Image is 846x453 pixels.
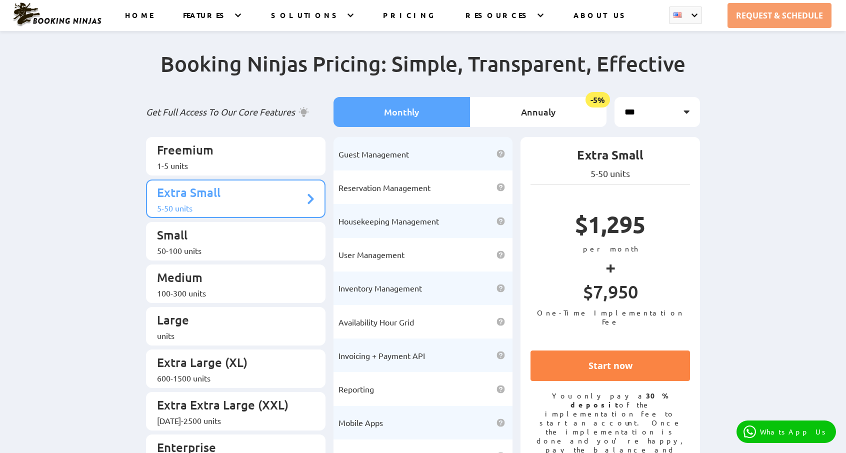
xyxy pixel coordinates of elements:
p: Freemium [157,142,304,160]
p: + [530,253,690,280]
div: 1-5 units [157,160,304,170]
p: WhatsApp Us [760,427,829,436]
img: help icon [496,183,505,191]
div: 50-100 units [157,245,304,255]
a: WhatsApp Us [736,420,836,443]
p: Extra Small [157,184,304,203]
a: Start now [530,350,690,381]
p: Extra Small [530,147,690,168]
p: Large [157,312,304,330]
img: help icon [496,351,505,359]
p: Extra Extra Large (XXL) [157,397,304,415]
span: Availability Hour Grid [338,317,414,327]
div: units [157,330,304,340]
span: Reservation Management [338,182,430,192]
div: 5-50 units [157,203,304,213]
div: 100-300 units [157,288,304,298]
span: User Management [338,249,404,259]
h2: Booking Ninjas Pricing: Simple, Transparent, Effective [146,50,700,97]
span: Guest Management [338,149,409,159]
a: PRICING [383,10,435,31]
span: Mobile Apps [338,417,383,427]
img: help icon [496,149,505,158]
img: help icon [496,418,505,427]
a: FEATURES [183,10,228,31]
li: Annualy [470,97,606,127]
li: Monthly [333,97,470,127]
p: Extra Large (XL) [157,354,304,373]
p: Small [157,227,304,245]
span: Housekeeping Management [338,216,439,226]
p: Get Full Access To Our Core Features [146,106,325,118]
strong: 30% deposit [570,391,669,409]
span: Invoicing + Payment API [338,350,425,360]
p: $1,295 [530,209,690,244]
a: SOLUTIONS [271,10,341,31]
span: Inventory Management [338,283,422,293]
p: $7,950 [530,280,690,308]
a: ABOUT US [573,10,629,31]
img: help icon [496,385,505,393]
span: Reporting [338,384,374,394]
p: Medium [157,269,304,288]
div: [DATE]-2500 units [157,415,304,425]
a: RESOURCES [465,10,531,31]
a: HOME [125,10,153,31]
img: help icon [496,217,505,225]
img: help icon [496,284,505,292]
p: 5-50 units [530,168,690,179]
div: 600-1500 units [157,373,304,383]
img: help icon [496,250,505,259]
span: -5% [585,92,610,107]
p: One-Time Implementation Fee [530,308,690,326]
p: per month [530,244,690,253]
img: help icon [496,317,505,326]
